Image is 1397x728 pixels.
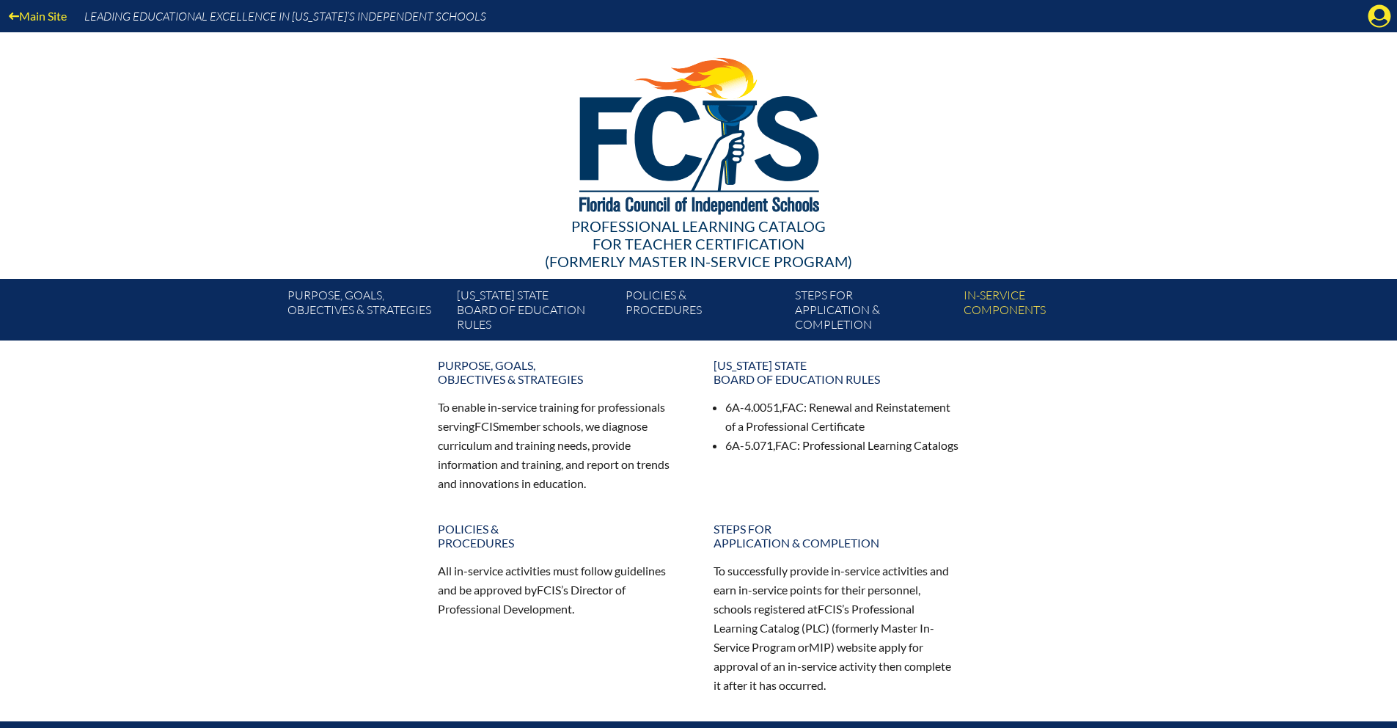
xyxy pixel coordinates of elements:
[276,217,1121,270] div: Professional Learning Catalog (formerly Master In-service Program)
[809,640,831,654] span: MIP
[725,398,960,436] li: 6A-4.0051, : Renewal and Reinstatement of a Professional Certificate
[3,6,73,26] a: Main Site
[429,516,693,556] a: Policies &Procedures
[282,285,450,341] a: Purpose, goals,objectives & strategies
[429,352,693,392] a: Purpose, goals,objectives & strategies
[451,285,620,341] a: [US_STATE] StateBoard of Education rules
[438,398,684,492] p: To enable in-service training for professionals serving member schools, we diagnose curriculum an...
[1368,4,1391,28] svg: Manage Account
[775,438,797,452] span: FAC
[725,436,960,455] li: 6A-5.071, : Professional Learning Catalogs
[789,285,958,341] a: Steps forapplication & completion
[537,583,561,597] span: FCIS
[474,419,499,433] span: FCIS
[620,285,788,341] a: Policies &Procedures
[438,561,684,619] p: All in-service activities must follow guidelines and be approved by ’s Director of Professional D...
[547,32,850,233] img: FCISlogo221.eps
[705,352,969,392] a: [US_STATE] StateBoard of Education rules
[705,516,969,556] a: Steps forapplication & completion
[593,235,804,252] span: for Teacher Certification
[958,285,1126,341] a: In-servicecomponents
[714,561,960,694] p: To successfully provide in-service activities and earn in-service points for their personnel, sch...
[805,621,826,635] span: PLC
[782,400,804,414] span: FAC
[818,602,842,616] span: FCIS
